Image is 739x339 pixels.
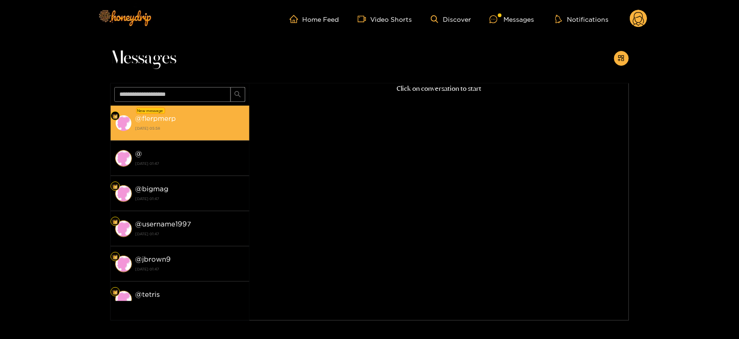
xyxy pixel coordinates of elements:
img: Fan Level [112,219,118,225]
p: Click on conversation to start [249,83,629,94]
img: Fan Level [112,113,118,119]
img: conversation [115,150,132,167]
a: Discover [431,15,471,23]
img: conversation [115,256,132,272]
div: New message [136,107,165,114]
button: search [230,87,245,102]
span: video-camera [358,15,371,23]
a: Home Feed [290,15,339,23]
strong: [DATE] 01:47 [136,159,245,168]
strong: @ bigmag [136,185,169,193]
strong: @ flerpmerp [136,114,176,122]
img: Fan Level [112,184,118,189]
span: search [234,91,241,99]
strong: [DATE] 05:58 [136,124,245,132]
span: Messages [111,47,177,69]
strong: @ tetris [136,290,160,298]
strong: @ jbrown9 [136,255,171,263]
div: Messages [490,14,534,25]
button: appstore-add [614,51,629,66]
strong: @ username1997 [136,220,192,228]
span: home [290,15,303,23]
img: conversation [115,291,132,308]
img: conversation [115,115,132,132]
strong: [DATE] 01:47 [136,300,245,308]
strong: @ [136,150,143,157]
img: Fan Level [112,254,118,260]
span: appstore-add [618,55,625,63]
strong: [DATE] 01:47 [136,230,245,238]
img: Fan Level [112,289,118,295]
img: conversation [115,185,132,202]
button: Notifications [553,14,611,24]
strong: [DATE] 01:47 [136,195,245,203]
strong: [DATE] 01:47 [136,265,245,273]
a: Video Shorts [358,15,412,23]
img: conversation [115,220,132,237]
